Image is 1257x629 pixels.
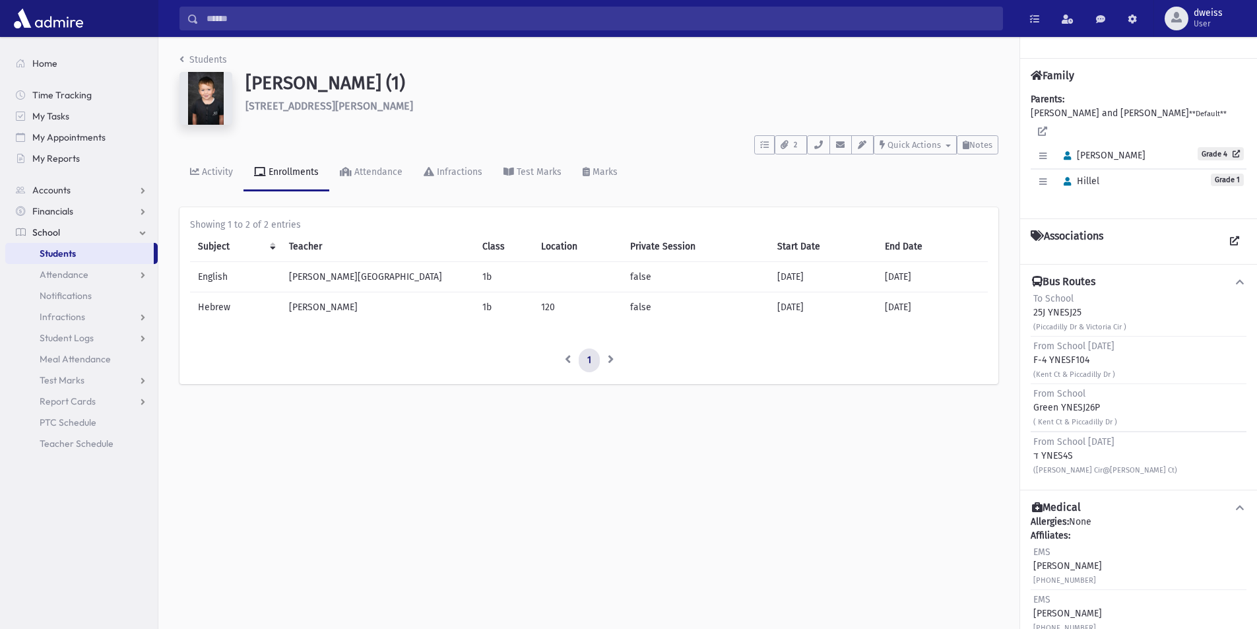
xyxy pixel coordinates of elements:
[1033,576,1096,585] small: [PHONE_NUMBER]
[281,232,474,262] th: Teacher
[5,306,158,327] a: Infractions
[40,311,85,323] span: Infractions
[179,154,243,191] a: Activity
[5,243,154,264] a: Students
[1033,370,1115,379] small: (Kent Ct & Piccadilly Dr )
[245,72,998,94] h1: [PERSON_NAME] (1)
[245,100,998,112] h6: [STREET_ADDRESS][PERSON_NAME]
[40,269,88,281] span: Attendance
[1031,501,1246,515] button: Medical
[32,89,92,101] span: Time Tracking
[179,54,227,65] a: Students
[281,262,474,292] td: [PERSON_NAME][GEOGRAPHIC_DATA]
[32,131,106,143] span: My Appointments
[1031,230,1103,253] h4: Associations
[622,262,769,292] td: false
[5,264,158,285] a: Attendance
[1031,92,1246,208] div: [PERSON_NAME] and [PERSON_NAME]
[1033,594,1050,605] span: EMS
[40,374,84,386] span: Test Marks
[1033,293,1074,304] span: To School
[190,218,988,232] div: Showing 1 to 2 of 2 entries
[1031,94,1064,105] b: Parents:
[533,232,622,262] th: Location
[874,135,957,154] button: Quick Actions
[877,232,988,262] th: End Date
[32,205,73,217] span: Financials
[1194,8,1223,18] span: dweiss
[1033,435,1177,477] div: ד YNES4S
[590,166,618,178] div: Marks
[40,248,76,259] span: Students
[5,370,158,391] a: Test Marks
[887,140,941,150] span: Quick Actions
[1058,150,1145,161] span: [PERSON_NAME]
[1033,387,1117,428] div: Green YNESJ26P
[190,262,281,292] td: English
[434,166,482,178] div: Infractions
[1033,546,1050,558] span: EMS
[413,154,493,191] a: Infractions
[40,353,111,365] span: Meal Attendance
[622,232,769,262] th: Private Session
[622,292,769,323] td: false
[790,139,801,151] span: 2
[769,292,877,323] td: [DATE]
[5,201,158,222] a: Financials
[493,154,572,191] a: Test Marks
[514,166,562,178] div: Test Marks
[32,226,60,238] span: School
[957,135,998,154] button: Notes
[1198,147,1244,160] a: Grade 4
[5,348,158,370] a: Meal Attendance
[1032,501,1081,515] h4: Medical
[877,262,988,292] td: [DATE]
[5,412,158,433] a: PTC Schedule
[5,106,158,127] a: My Tasks
[5,148,158,169] a: My Reports
[1058,176,1099,187] span: Hillel
[199,166,233,178] div: Activity
[329,154,413,191] a: Attendance
[5,285,158,306] a: Notifications
[32,110,69,122] span: My Tasks
[474,262,533,292] td: 1b
[1031,69,1074,82] h4: Family
[1033,339,1115,381] div: F-4 YNESF104
[1032,275,1095,289] h4: Bus Routes
[40,438,113,449] span: Teacher Schedule
[1033,418,1117,426] small: ( Kent Ct & Piccadilly Dr )
[969,140,992,150] span: Notes
[179,53,227,72] nav: breadcrumb
[5,180,158,201] a: Accounts
[40,416,96,428] span: PTC Schedule
[474,232,533,262] th: Class
[1223,230,1246,253] a: View all Associations
[775,135,807,154] button: 2
[40,290,92,302] span: Notifications
[266,166,319,178] div: Enrollments
[1033,436,1114,447] span: From School [DATE]
[1211,174,1244,186] span: Grade 1
[769,232,877,262] th: Start Date
[533,292,622,323] td: 120
[190,292,281,323] td: Hebrew
[5,222,158,243] a: School
[1033,292,1126,333] div: 25J YNESJ25
[1031,275,1246,289] button: Bus Routes
[1033,545,1102,587] div: [PERSON_NAME]
[1031,516,1069,527] b: Allergies:
[769,262,877,292] td: [DATE]
[579,348,600,372] a: 1
[5,84,158,106] a: Time Tracking
[199,7,1002,30] input: Search
[5,391,158,412] a: Report Cards
[5,433,158,454] a: Teacher Schedule
[5,327,158,348] a: Student Logs
[1033,323,1126,331] small: (Piccadilly Dr & Victoria Cir )
[1033,466,1177,475] small: ([PERSON_NAME] Cir@[PERSON_NAME] Ct)
[32,57,57,69] span: Home
[243,154,329,191] a: Enrollments
[1033,341,1114,352] span: From School [DATE]
[281,292,474,323] td: [PERSON_NAME]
